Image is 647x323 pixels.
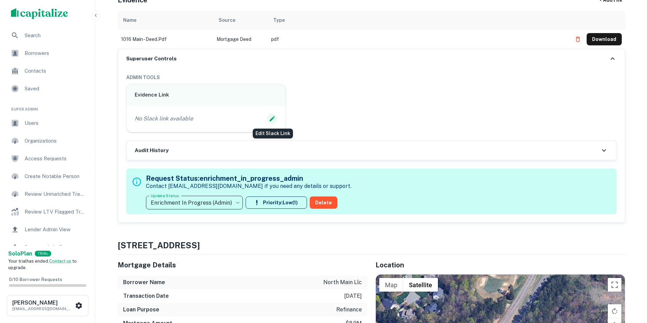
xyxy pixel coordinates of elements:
button: Show street map [379,278,403,292]
li: Super Admin [5,98,90,115]
a: Lender Admin View [5,221,90,238]
button: [PERSON_NAME][EMAIL_ADDRESS][DOMAIN_NAME] [7,295,88,316]
a: Contacts [5,63,90,79]
td: Mortgage Deed [213,30,268,49]
td: pdf [268,30,568,49]
div: Type [273,16,285,24]
span: Access Requests [25,155,86,163]
h6: Superuser Controls [126,55,177,63]
a: Create Notable Person [5,168,90,185]
span: Search [25,31,86,40]
td: 1016 main - deed.pdf [118,30,213,49]
h6: Audit History [135,147,168,155]
h6: Loan Purpose [123,306,159,314]
strong: Solo Plan [8,250,32,257]
div: Source [219,16,235,24]
button: Delete file [572,34,584,45]
p: [EMAIL_ADDRESS][DOMAIN_NAME] [12,306,74,312]
button: Rotate map clockwise [608,304,621,318]
div: scrollable content [118,11,625,49]
span: Your trial has ended. to upgrade. [8,259,77,270]
div: TRIAL [35,251,51,256]
span: Borrower Info Requests [25,243,86,251]
span: Users [25,119,86,127]
th: Name [118,11,213,30]
img: capitalize-logo.png [11,8,68,19]
p: [DATE] [344,292,362,300]
h6: [PERSON_NAME] [12,300,74,306]
button: Edit Slack Link [267,114,277,124]
div: Name [123,16,136,24]
p: north main llc [323,278,362,287]
a: Review Unmatched Transactions [5,186,90,202]
h5: Request Status: enrichment_in_progress_admin [146,173,351,183]
span: Create Notable Person [25,172,86,180]
h5: Location [376,260,625,270]
h6: Evidence Link [135,91,278,99]
th: Type [268,11,568,30]
a: Borrowers [5,45,90,61]
th: Source [213,11,268,30]
a: Search [5,27,90,44]
button: Download [587,33,622,45]
a: Organizations [5,133,90,149]
span: Review Unmatched Transactions [25,190,86,198]
h6: Borrower Name [123,278,165,287]
a: Access Requests [5,150,90,167]
button: Toggle fullscreen view [608,278,621,292]
span: Borrowers [25,49,86,57]
span: 0 / 10 Borrower Requests [9,277,62,282]
span: Contacts [25,67,86,75]
a: SoloPlan [8,250,32,258]
span: Review LTV Flagged Transactions [25,208,86,216]
span: Lender Admin View [25,225,86,234]
h6: Transaction Date [123,292,169,300]
a: Review LTV Flagged Transactions [5,204,90,220]
a: Contact us [49,259,71,264]
h6: ADMIN TOOLS [126,74,617,81]
div: Enrichment In Progress (Admin) [146,193,243,212]
h4: [STREET_ADDRESS] [118,239,625,251]
iframe: Chat Widget [613,268,647,301]
p: No Slack link available [135,115,193,123]
button: Show satellite imagery [403,278,438,292]
span: Organizations [25,137,86,145]
label: Update Status [151,193,179,199]
span: Saved [25,85,86,93]
a: Borrower Info Requests [5,239,90,255]
a: Users [5,115,90,131]
div: Edit Slack Link [253,129,293,138]
button: Priority:Low(1) [246,196,307,209]
p: refinance [336,306,362,314]
p: Contact [EMAIL_ADDRESS][DOMAIN_NAME] if you need any details or support. [146,182,351,190]
a: Saved [5,80,90,97]
button: Delete [310,196,337,209]
h5: Mortgage Details [118,260,367,270]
